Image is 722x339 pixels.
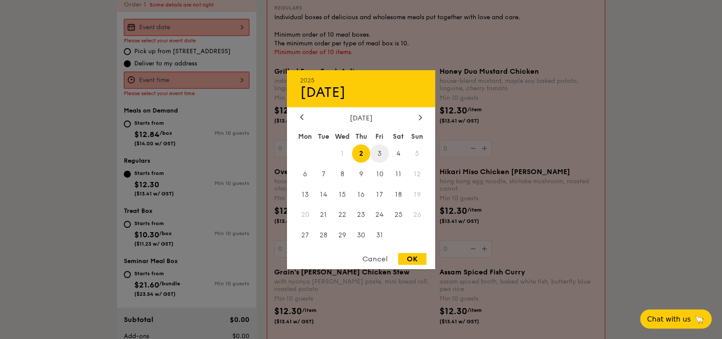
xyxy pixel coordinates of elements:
span: 1 [333,144,352,163]
span: 31 [370,226,389,245]
span: 25 [389,205,408,224]
div: Sat [389,128,408,144]
div: Fri [370,128,389,144]
span: 2 [352,144,371,163]
span: 22 [333,205,352,224]
div: OK [398,253,426,265]
div: Mon [296,128,314,144]
div: [DATE] [300,113,422,122]
span: 30 [352,226,371,245]
span: 28 [314,226,333,245]
span: 5 [408,144,426,163]
span: 23 [352,205,371,224]
span: 18 [389,185,408,204]
span: 14 [314,185,333,204]
span: 13 [296,185,314,204]
span: 12 [408,164,426,183]
span: 29 [333,226,352,245]
div: Cancel [354,253,396,265]
span: 8 [333,164,352,183]
span: 21 [314,205,333,224]
span: 27 [296,226,314,245]
span: Chat with us [647,315,691,323]
span: 15 [333,185,352,204]
div: Sun [408,128,426,144]
span: 7 [314,164,333,183]
span: 11 [389,164,408,183]
span: 4 [389,144,408,163]
span: 6 [296,164,314,183]
div: [DATE] [300,84,422,100]
span: 17 [370,185,389,204]
button: Chat with us🦙 [640,309,712,329]
span: 3 [370,144,389,163]
span: 10 [370,164,389,183]
span: 🦙 [694,314,705,324]
span: 20 [296,205,314,224]
div: 2025 [300,76,422,84]
span: 9 [352,164,371,183]
span: 26 [408,205,426,224]
div: Thu [352,128,371,144]
span: 24 [370,205,389,224]
div: Tue [314,128,333,144]
div: Wed [333,128,352,144]
span: 16 [352,185,371,204]
span: 19 [408,185,426,204]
